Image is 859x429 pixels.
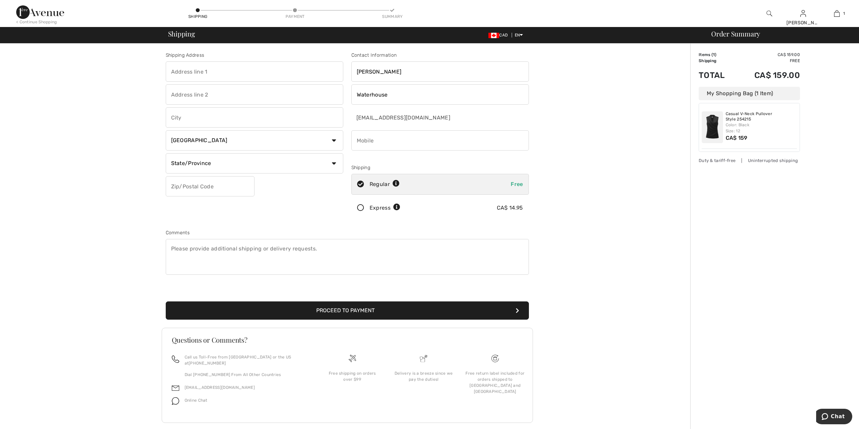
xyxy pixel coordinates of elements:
span: CA$ 159 [726,135,748,141]
input: Last name [351,84,529,105]
input: Zip/Postal Code [166,176,254,196]
td: CA$ 159.00 [735,64,800,87]
div: Contact Information [351,52,529,59]
img: My Info [800,9,806,18]
span: Free [511,181,523,187]
img: Free shipping on orders over $99 [349,355,356,362]
div: Express [370,204,400,212]
span: Shipping [168,30,195,37]
button: Proceed to Payment [166,301,529,320]
p: Call us Toll-Free from [GEOGRAPHIC_DATA] or the US at [185,354,308,366]
input: E-mail [351,107,485,128]
a: [EMAIL_ADDRESS][DOMAIN_NAME] [185,385,255,390]
span: EN [515,33,523,37]
div: Comments [166,229,529,236]
div: [PERSON_NAME] [786,19,820,26]
div: Shipping Address [166,52,343,59]
div: < Continue Shopping [16,19,57,25]
div: Color: Black Size: 12 [726,122,797,134]
img: Casual V-Neck Pullover Style 254215 [702,111,723,143]
a: Sign In [800,10,806,17]
span: Online Chat [185,398,208,403]
a: Casual V-Neck Pullover Style 254215 [726,111,797,122]
div: My Shopping Bag (1 Item) [699,87,800,100]
a: 1 [820,9,853,18]
div: CA$ 14.95 [497,204,523,212]
input: Address line 1 [166,61,343,82]
img: 1ère Avenue [16,5,64,19]
img: Delivery is a breeze since we pay the duties! [420,355,427,362]
div: Payment [285,14,305,20]
input: Address line 2 [166,84,343,105]
p: Dial [PHONE_NUMBER] From All Other Countries [185,372,308,378]
a: [PHONE_NUMBER] [189,361,226,366]
td: Shipping [699,58,735,64]
img: email [172,384,179,392]
td: Free [735,58,800,64]
td: Total [699,64,735,87]
input: First name [351,61,529,82]
div: Shipping [188,14,208,20]
td: CA$ 159.00 [735,52,800,58]
div: Free shipping on orders over $99 [322,370,383,382]
input: City [166,107,343,128]
img: Free shipping on orders over $99 [491,355,499,362]
input: Mobile [351,130,529,151]
td: Items ( ) [699,52,735,58]
div: Order Summary [703,30,855,37]
img: search the website [767,9,772,18]
div: Shipping [351,164,529,171]
span: 1 [713,52,715,57]
div: Summary [382,14,402,20]
div: Regular [370,180,400,188]
iframe: Opens a widget where you can chat to one of our agents [816,409,852,426]
img: call [172,355,179,363]
img: My Bag [834,9,840,18]
span: 1 [843,10,845,17]
img: Canadian Dollar [488,33,499,38]
div: Duty & tariff-free | Uninterrupted shipping [699,157,800,164]
h3: Questions or Comments? [172,337,523,343]
div: Free return label included for orders shipped to [GEOGRAPHIC_DATA] and [GEOGRAPHIC_DATA] [465,370,526,395]
img: chat [172,397,179,405]
div: Delivery is a breeze since we pay the duties! [393,370,454,382]
span: CAD [488,33,510,37]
